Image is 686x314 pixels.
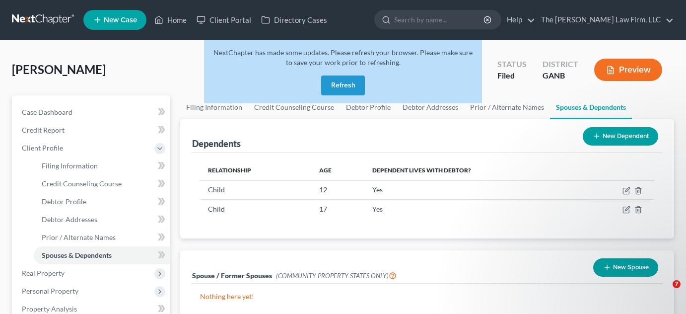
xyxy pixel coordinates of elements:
[22,305,77,313] span: Property Analysis
[583,127,658,146] button: New Dependent
[34,157,170,175] a: Filing Information
[464,95,550,119] a: Prior / Alternate Names
[673,280,681,288] span: 7
[311,180,364,199] td: 12
[200,160,311,180] th: Relationship
[34,175,170,193] a: Credit Counseling Course
[593,258,658,277] button: New Spouse
[502,11,535,29] a: Help
[321,76,365,95] button: Refresh
[34,229,170,246] a: Prior / Alternate Names
[22,144,63,152] span: Client Profile
[192,138,241,150] div: Dependents
[42,197,86,206] span: Debtor Profile
[192,271,272,280] span: Spouse / Former Spouses
[42,233,116,241] span: Prior / Alternate Names
[594,59,662,81] button: Preview
[42,179,122,188] span: Credit Counseling Course
[256,11,332,29] a: Directory Cases
[14,121,170,139] a: Credit Report
[22,108,72,116] span: Case Dashboard
[34,193,170,211] a: Debtor Profile
[497,59,527,70] div: Status
[536,11,674,29] a: The [PERSON_NAME] Law Firm, LLC
[104,16,137,24] span: New Case
[276,272,397,280] span: (COMMUNITY PROPERTY STATES ONLY)
[22,287,78,295] span: Personal Property
[200,180,311,199] td: Child
[192,11,256,29] a: Client Portal
[652,280,676,304] iframe: Intercom live chat
[364,200,579,219] td: Yes
[42,161,98,170] span: Filing Information
[149,11,192,29] a: Home
[311,200,364,219] td: 17
[394,10,485,29] input: Search by name...
[42,251,112,259] span: Spouses & Dependents
[22,126,65,134] span: Credit Report
[42,215,97,224] span: Debtor Addresses
[311,160,364,180] th: Age
[364,180,579,199] td: Yes
[12,62,106,77] span: [PERSON_NAME]
[550,95,632,119] a: Spouses & Dependents
[543,59,578,70] div: District
[14,103,170,121] a: Case Dashboard
[497,70,527,81] div: Filed
[180,95,248,119] a: Filing Information
[543,70,578,81] div: GANB
[34,211,170,229] a: Debtor Addresses
[200,200,311,219] td: Child
[22,269,65,277] span: Real Property
[34,246,170,264] a: Spouses & Dependents
[213,48,473,67] span: NextChapter has made some updates. Please refresh your browser. Please make sure to save your wor...
[364,160,579,180] th: Dependent lives with debtor?
[200,292,655,302] p: Nothing here yet!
